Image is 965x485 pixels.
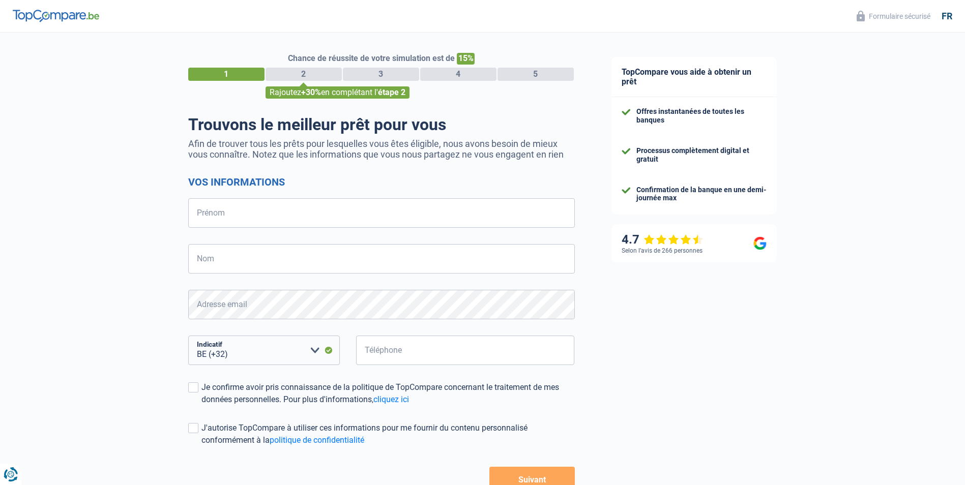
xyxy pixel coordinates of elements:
div: Selon l’avis de 266 personnes [622,247,703,254]
span: 15% [457,53,475,65]
div: J'autorise TopCompare à utiliser ces informations pour me fournir du contenu personnalisé conform... [201,422,575,446]
div: 4 [420,68,496,81]
div: Confirmation de la banque en une demi-journée max [636,186,767,203]
p: Afin de trouver tous les prêts pour lesquelles vous êtes éligible, nous avons besoin de mieux vou... [188,138,575,160]
input: 401020304 [356,336,575,365]
div: 5 [498,68,574,81]
div: 2 [266,68,342,81]
span: +30% [301,87,321,97]
button: Formulaire sécurisé [851,8,937,24]
div: Rajoutez en complétant l' [266,86,410,99]
span: Chance de réussite de votre simulation est de [288,53,455,63]
img: TopCompare Logo [13,10,99,22]
div: fr [942,11,952,22]
div: 4.7 [622,232,704,247]
h1: Trouvons le meilleur prêt pour vous [188,115,575,134]
div: Processus complètement digital et gratuit [636,146,767,164]
a: cliquez ici [373,395,409,404]
h2: Vos informations [188,176,575,188]
div: 1 [188,68,265,81]
div: TopCompare vous aide à obtenir un prêt [611,57,777,97]
a: politique de confidentialité [270,435,364,445]
div: Je confirme avoir pris connaissance de la politique de TopCompare concernant le traitement de mes... [201,381,575,406]
div: 3 [343,68,419,81]
span: étape 2 [378,87,405,97]
div: Offres instantanées de toutes les banques [636,107,767,125]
